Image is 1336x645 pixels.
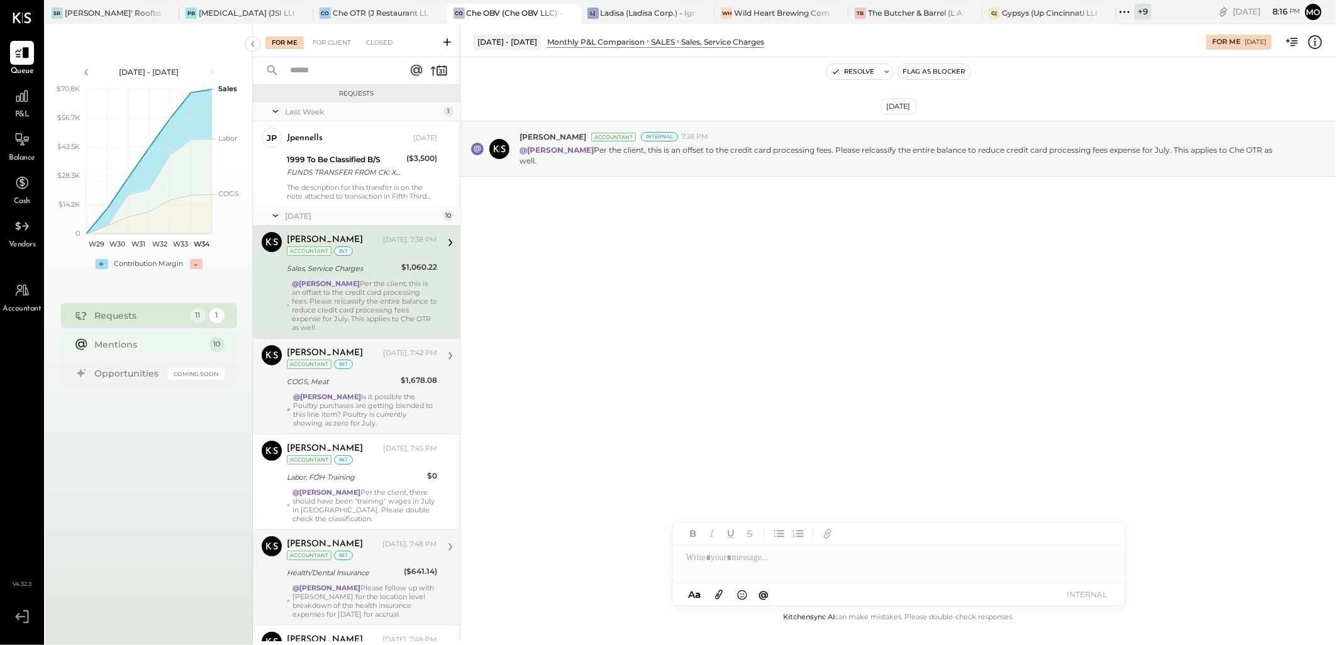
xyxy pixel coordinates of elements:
[306,36,357,49] div: For Client
[547,36,645,47] div: Monthly P&L Comparison
[209,308,225,323] div: 1
[293,392,437,427] div: Is it possible the Poultry purchases are getting blended to this line item? Poultry is currently ...
[89,240,104,248] text: W29
[287,347,363,360] div: [PERSON_NAME]
[287,443,363,455] div: [PERSON_NAME]
[190,259,203,269] div: -
[474,34,541,50] div: [DATE] - [DATE]
[9,240,36,251] span: Vendors
[685,588,705,602] button: Aa
[401,261,437,273] div: $1,060.22
[96,259,108,269] div: +
[287,246,331,256] div: Accountant
[287,132,323,145] div: jpennells
[109,240,125,248] text: W30
[287,183,437,201] div: The description for this transfer is on the note attached to transaction in Fifth Third Direct wh...
[520,145,1286,166] p: Per the client, this is an offset to the credit card processing fees. Please relcassify the entir...
[1303,2,1323,22] button: Mo
[218,84,237,93] text: Sales
[681,36,764,47] div: Sales, Service Charges
[287,471,423,483] div: Labor, FOH-Training
[15,109,30,121] span: P&L
[191,308,206,323] div: 11
[443,211,454,221] div: 10
[382,635,437,645] div: [DATE], 7:49 PM
[218,189,239,198] text: COGS
[742,526,758,542] button: Strikethrough
[1233,6,1300,18] div: [DATE]
[95,367,162,380] div: Opportunities
[406,152,437,165] div: ($3,500)
[1062,586,1113,603] button: INTERNAL
[287,551,331,560] div: Accountant
[1245,38,1266,47] div: [DATE]
[3,304,42,315] span: Accountant
[881,99,916,114] div: [DATE]
[57,84,80,93] text: $70.8K
[199,8,294,18] div: [MEDICAL_DATA] (JSI LLC) - Ignite
[287,566,400,579] div: Health/Dental Insurance
[173,240,188,248] text: W33
[401,374,437,387] div: $1,678.08
[704,526,720,542] button: Italic
[114,259,184,269] div: Contribution Margin
[334,455,353,465] div: int
[1,171,43,207] a: Cash
[685,526,701,542] button: Bold
[382,539,437,549] div: [DATE], 7:48 PM
[131,240,145,248] text: W31
[443,106,454,116] div: 1
[334,246,353,256] div: int
[259,89,454,98] div: Requests
[1134,4,1152,19] div: + 9
[989,8,1000,19] div: G(
[790,526,806,542] button: Ordered List
[383,348,437,358] div: [DATE], 7:42 PM
[1,128,43,164] a: Balance
[759,588,769,600] span: @
[695,588,701,600] span: a
[1,41,43,77] a: Queue
[152,240,167,248] text: W32
[591,133,636,141] div: Accountant
[1002,8,1098,18] div: Gypsys (Up Cincinnati LLC) - Ignite
[57,142,80,151] text: $42.5K
[292,583,360,592] strong: @[PERSON_NAME]
[292,583,437,619] div: Please follow up with [PERSON_NAME] for the location level breakdown of the health insurance expe...
[898,64,971,79] button: Flag as Blocker
[601,8,696,18] div: Ladisa (Ladisa Corp.) - Ignite
[287,455,331,465] div: Accountant
[267,132,277,144] div: jp
[292,279,437,332] div: Per the client, this is an offset to the credit card processing fees. Please relcassify the entir...
[287,262,398,275] div: Sales, Service Charges
[52,8,63,19] div: SR
[334,551,353,560] div: int
[641,132,678,141] div: Internal
[168,368,225,380] div: Coming Soon
[285,106,440,117] div: Last Week
[287,538,363,551] div: [PERSON_NAME]
[1,214,43,251] a: Vendors
[58,200,80,209] text: $14.2K
[454,8,465,19] div: CO
[820,526,836,542] button: Add URL
[65,8,160,18] div: [PERSON_NAME]' Rooftop - Ignite
[587,8,599,19] div: L(
[9,153,35,164] span: Balance
[96,67,203,77] div: [DATE] - [DATE]
[755,587,772,602] button: @
[193,240,209,248] text: W34
[57,113,80,122] text: $56.7K
[320,8,331,19] div: CO
[287,234,363,246] div: [PERSON_NAME]
[57,171,80,180] text: $28.3K
[404,565,437,578] div: ($641.14)
[681,132,708,142] span: 7:38 PM
[827,64,879,79] button: Resolve
[218,134,237,143] text: Labor
[771,526,788,542] button: Unordered List
[383,444,437,454] div: [DATE], 7:45 PM
[75,229,80,238] text: 0
[292,279,360,288] strong: @[PERSON_NAME]
[721,8,732,19] div: WH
